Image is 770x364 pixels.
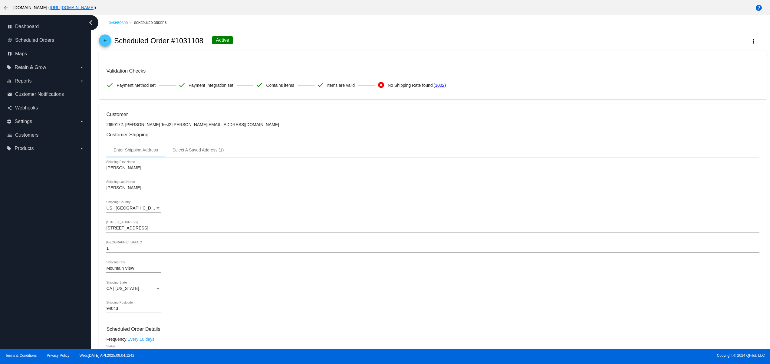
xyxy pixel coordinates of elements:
a: share Webhooks [7,103,84,113]
span: Copyright © 2024 QPilot, LLC [390,353,765,358]
a: Web:[DATE] API:2025.09.04.1242 [80,353,134,358]
a: (1002) [434,79,446,92]
i: people_outline [7,133,12,138]
span: Products [15,146,34,151]
input: Shipping Last Name [106,186,161,190]
span: Webhooks [15,105,38,111]
input: Shipping First Name [106,166,161,171]
mat-icon: arrow_back [2,4,10,11]
h3: Customer [106,112,759,117]
a: Terms & Conditions [5,353,37,358]
span: US | [GEOGRAPHIC_DATA] [106,206,160,210]
mat-icon: check [317,81,324,89]
h2: Scheduled Order #1031108 [114,37,203,45]
span: Retain & Grow [15,65,46,70]
input: Shipping Postcode [106,306,161,311]
span: Scheduled Orders [15,37,54,43]
mat-icon: check [106,81,114,89]
i: arrow_drop_down [79,79,84,83]
a: Privacy Policy [47,353,70,358]
span: Customer Notifications [15,92,64,97]
h3: Validation Checks [106,68,759,74]
mat-icon: arrow_back [101,38,109,46]
i: email [7,92,12,97]
span: Payment Integration set [189,79,233,92]
mat-icon: check [256,81,263,89]
span: No Shipping Rate found [388,79,433,92]
a: dashboard Dashboard [7,22,84,31]
span: Items are valid [327,79,355,92]
i: settings [7,119,12,124]
i: update [7,38,12,43]
mat-select: Shipping Country [106,206,161,211]
a: Dashboard [109,18,134,28]
i: equalizer [7,79,12,83]
mat-select: Shipping State [106,286,161,291]
mat-icon: more_vert [750,37,757,45]
input: Shipping Street 1 [106,226,759,231]
a: Every 10 days [127,337,154,342]
div: Enter Shipping Address [114,148,158,152]
mat-icon: check [178,81,186,89]
div: Active [212,36,233,44]
div: Frequency: [106,337,759,342]
i: chevron_left [86,18,96,28]
h3: Customer Shipping [106,132,759,138]
i: arrow_drop_down [79,146,84,151]
div: Select A Saved Address (1) [173,148,224,152]
i: local_offer [7,146,12,151]
span: Maps [15,51,27,57]
span: Dashboard [15,24,39,29]
span: CA | [US_STATE] [106,286,139,291]
span: Reports [15,78,31,84]
a: Scheduled Orders [134,18,172,28]
a: map Maps [7,49,84,59]
p: 2690172: [PERSON_NAME] Test2 [PERSON_NAME][EMAIL_ADDRESS][DOMAIN_NAME] [106,122,759,127]
a: email Customer Notifications [7,89,84,99]
mat-icon: cancel [377,81,385,89]
i: map [7,51,12,56]
i: arrow_drop_down [79,119,84,124]
mat-icon: help [755,4,762,11]
i: local_offer [7,65,12,70]
a: people_outline Customers [7,130,84,140]
span: [DOMAIN_NAME] ( ) [13,5,96,10]
span: Contains items [266,79,294,92]
input: Shipping City [106,266,161,271]
a: update Scheduled Orders [7,35,84,45]
i: share [7,106,12,110]
i: dashboard [7,24,12,29]
h3: Scheduled Order Details [106,326,759,332]
span: Payment Method set [117,79,155,92]
input: Shipping Street 2 [106,246,759,251]
span: Settings [15,119,32,124]
i: arrow_drop_down [79,65,84,70]
a: [URL][DOMAIN_NAME] [50,5,94,10]
span: Customers [15,132,38,138]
